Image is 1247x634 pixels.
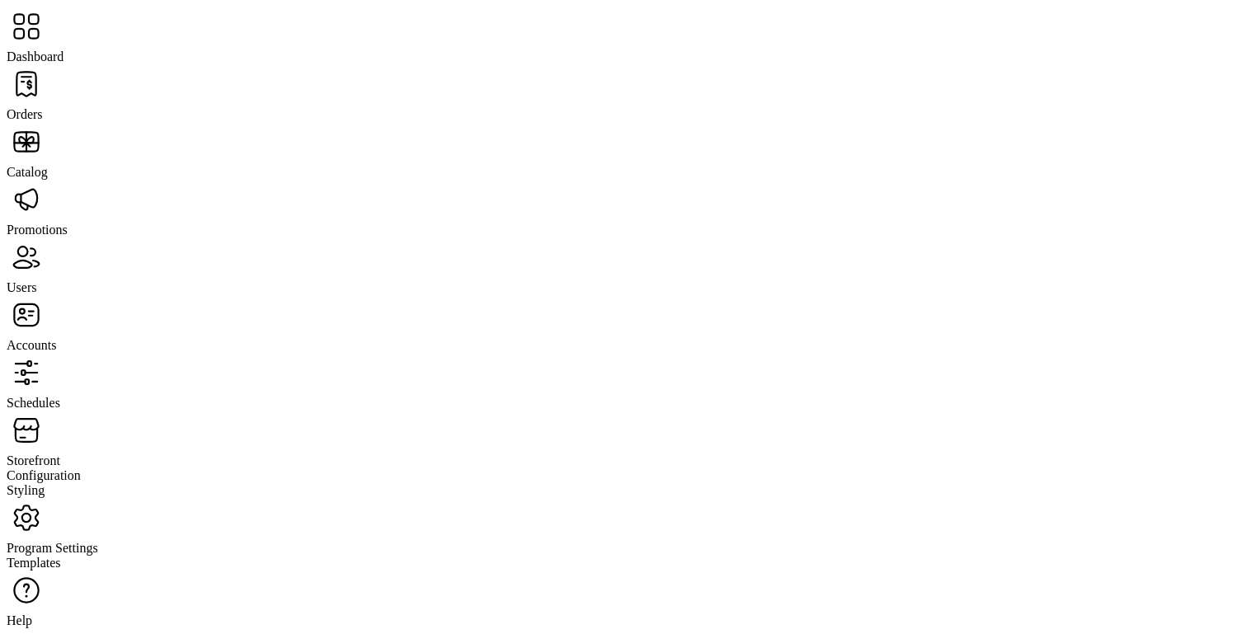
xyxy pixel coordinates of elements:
span: Storefront [7,453,60,467]
span: Configuration [7,468,81,482]
span: Program Settings [7,541,98,555]
span: Dashboard [7,49,64,63]
span: Help [7,613,32,627]
span: Templates [7,556,61,570]
span: Catalog [7,165,48,179]
span: Users [7,280,36,294]
span: Promotions [7,223,68,237]
span: Schedules [7,396,60,410]
span: Orders [7,107,43,121]
span: Accounts [7,338,56,352]
span: Styling [7,483,45,497]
